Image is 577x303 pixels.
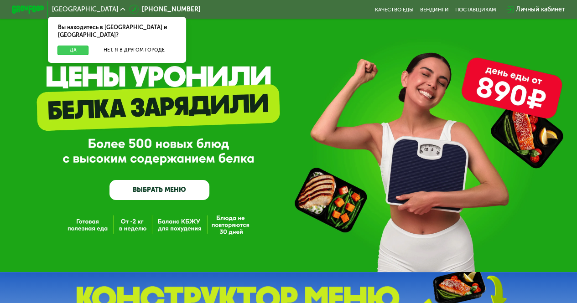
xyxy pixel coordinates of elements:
div: Личный кабинет [516,5,565,14]
button: Да [57,46,88,55]
span: [GEOGRAPHIC_DATA] [52,6,118,13]
a: [PHONE_NUMBER] [129,5,201,14]
a: ВЫБРАТЬ МЕНЮ [109,180,209,200]
a: Качество еды [375,6,414,13]
button: Нет, я в другом городе [92,46,176,55]
a: Вендинги [420,6,449,13]
div: Вы находитесь в [GEOGRAPHIC_DATA] и [GEOGRAPHIC_DATA]? [48,17,186,46]
div: поставщикам [455,6,496,13]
